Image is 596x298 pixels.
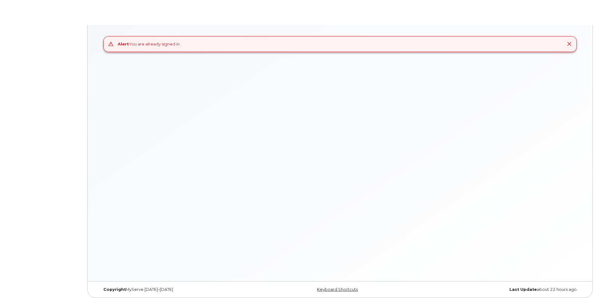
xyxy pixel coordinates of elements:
[103,287,126,292] strong: Copyright
[509,287,537,292] strong: Last Update
[118,41,181,47] div: You are already signed in.
[317,287,358,292] a: Keyboard Shortcuts
[420,287,581,292] div: about 22 hours ago
[118,41,129,46] strong: Alert
[99,287,260,292] div: MyServe [DATE]–[DATE]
